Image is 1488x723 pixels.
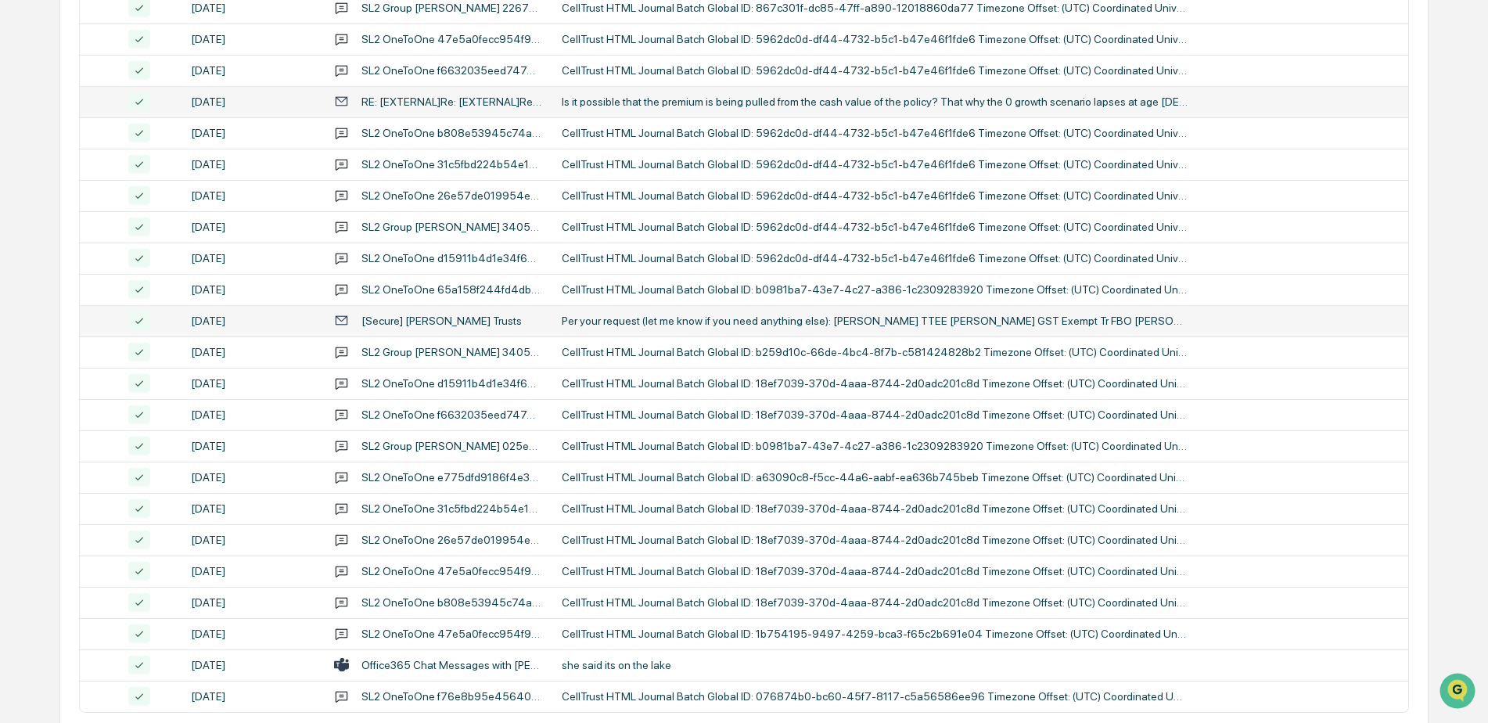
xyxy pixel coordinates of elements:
div: CellTrust HTML Journal Batch Global ID: 1b754195-9497-4259-bca3-f65c2b691e04 Timezone Offset: (UT... [562,628,1188,640]
div: CellTrust HTML Journal Batch Global ID: 18ef7039-370d-4aaa-8744-2d0adc201c8d Timezone Offset: (UT... [562,502,1188,515]
div: [DATE] [191,127,315,139]
div: [DATE] [191,690,315,703]
div: SL2 Group [PERSON_NAME] 025e7f2c47c44c8b97a10e6ab528cbc21b851296a2ab435fb7b560e65295ae22 [361,440,543,452]
div: SL2 OneToOne f6632035eed747449b59b063f6a609ad02510b12413b4011b2e2f3e910ceaace [361,408,543,421]
div: CellTrust HTML Journal Batch Global ID: 5962dc0d-df44-4732-b5c1-b47e46f1fde6 Timezone Offset: (UT... [562,127,1188,139]
div: [DATE] [191,33,315,45]
div: CellTrust HTML Journal Batch Global ID: 5962dc0d-df44-4732-b5c1-b47e46f1fde6 Timezone Offset: (UT... [562,33,1188,45]
span: Preclearance [31,320,101,336]
span: [DATE] [219,213,251,225]
a: 🗄️Attestations [107,314,200,342]
div: We're available if you need us! [70,135,215,148]
div: [DATE] [191,283,315,296]
div: she said its on the lake [562,659,1188,671]
div: SL2 OneToOne 65a158f244fd4dbca5cf75bc4fa3780d46a2703b7801479c956f22e7f3347786 [361,283,543,296]
div: CellTrust HTML Journal Batch Global ID: 5962dc0d-df44-4732-b5c1-b47e46f1fde6 Timezone Offset: (UT... [562,189,1188,202]
button: See all [243,171,285,189]
img: Steve.Lennart [16,240,41,265]
div: Per your request (let me know if you need anything else): [PERSON_NAME] TTEE [PERSON_NAME] GST Ex... [562,315,1188,327]
div: SL2 OneToOne 47e5a0fecc954f97ab436f73efc499530465a47733e143d3a8147b7ea4900a12 [361,565,543,577]
div: [DATE] [191,95,315,108]
div: CellTrust HTML Journal Batch Global ID: 5962dc0d-df44-4732-b5c1-b47e46f1fde6 Timezone Offset: (UT... [562,64,1188,77]
div: SL2 OneToOne d15911b4d1e34f64ae8b4a2f83510d641b851296a2ab435fb7b560e65295ae22 [361,377,543,390]
div: CellTrust HTML Journal Batch Global ID: 5962dc0d-df44-4732-b5c1-b47e46f1fde6 Timezone Offset: (UT... [562,221,1188,233]
img: 1746055101610-c473b297-6a78-478c-a979-82029cc54cd1 [16,120,44,148]
div: SL2 OneToOne 31c5fbd224b54e12937d4a618f6d0c4ccac0ed1fa8324ec5a960eb8f25046e29 [361,502,543,515]
span: [DATE] [219,255,251,268]
span: • [210,255,216,268]
div: SL2 OneToOne f6632035eed747449b59b063f6a609ad02510b12413b4011b2e2f3e910ceaace [361,64,543,77]
div: SL2 OneToOne b808e53945c74a14ab1988775cb2f9654c4e108a7cfe45748d930ef9818c8397 [361,596,543,609]
div: CellTrust HTML Journal Batch Global ID: 18ef7039-370d-4aaa-8744-2d0adc201c8d Timezone Offset: (UT... [562,596,1188,609]
div: CellTrust HTML Journal Batch Global ID: 18ef7039-370d-4aaa-8744-2d0adc201c8d Timezone Offset: (UT... [562,377,1188,390]
div: CellTrust HTML Journal Batch Global ID: b259d10c-66de-4bc4-8f7b-c581424828b2 Timezone Offset: (UT... [562,346,1188,358]
div: CellTrust HTML Journal Batch Global ID: a63090c8-f5cc-44a6-aabf-ea636b745beb Timezone Offset: (UT... [562,471,1188,484]
div: [DATE] [191,408,315,421]
div: [DATE] [191,565,315,577]
div: [DATE] [191,471,315,484]
a: 🔎Data Lookup [9,344,105,372]
div: [Secure] [PERSON_NAME] Trusts [361,315,522,327]
div: RE: [EXTERNAL]Re: [EXTERNAL]Re: [EXTERNAL]Re: [EXTERNAL]Re: [EXTERNAL]Re: Trades being placed [DATE] [361,95,543,108]
div: SL2 Group [PERSON_NAME] 226756f98b634a64be34e6c55d55610d4c4e108a7cfe45748d930ef9818c8397 [361,2,543,14]
div: CellTrust HTML Journal Batch Global ID: 5962dc0d-df44-4732-b5c1-b47e46f1fde6 Timezone Offset: (UT... [562,252,1188,264]
div: CellTrust HTML Journal Batch Global ID: 5962dc0d-df44-4732-b5c1-b47e46f1fde6 Timezone Offset: (UT... [562,158,1188,171]
div: [DATE] [191,534,315,546]
div: SL2 OneToOne 31c5fbd224b54e12937d4a618f6d0c4ccac0ed1fa8324ec5a960eb8f25046e29 [361,158,543,171]
div: SL2 Group [PERSON_NAME] 34058845c0b14ede8fbcec183f4c5992bd2d1af8420040d69045d8639698fe02 [361,221,543,233]
div: CellTrust HTML Journal Batch Global ID: 076874b0-bc60-45f7-8117-c5a56586ee96 Timezone Offset: (UT... [562,690,1188,703]
div: CellTrust HTML Journal Batch Global ID: 18ef7039-370d-4aaa-8744-2d0adc201c8d Timezone Offset: (UT... [562,565,1188,577]
div: SL2 OneToOne 47e5a0fecc954f97ab436f73efc499530465a47733e143d3a8147b7ea4900a12 [361,628,543,640]
span: [PERSON_NAME].[PERSON_NAME] [49,255,207,268]
div: SL2 OneToOne d15911b4d1e34f64ae8b4a2f83510d641b851296a2ab435fb7b560e65295ae22 [361,252,543,264]
div: 🔎 [16,351,28,364]
div: [DATE] [191,64,315,77]
div: SL2 OneToOne 47e5a0fecc954f97ab436f73efc499530465a47733e143d3a8147b7ea4900a12 [361,33,543,45]
div: CellTrust HTML Journal Batch Global ID: 867c301f-dc85-47ff-a890-12018860da77 Timezone Offset: (UT... [562,2,1188,14]
div: [DATE] [191,158,315,171]
div: [DATE] [191,189,315,202]
div: [DATE] [191,315,315,327]
div: [DATE] [191,440,315,452]
div: Is it possible that the premium is being pulled from the cash value of the policy? That why the 0... [562,95,1188,108]
div: Office365 Chat Messages with [PERSON_NAME], [PERSON_NAME] on [DATE] [361,659,543,671]
div: SL2 OneToOne e775dfd9186f4e3085fb9317fab6ba8c02510b12413b4011b2e2f3e910ceaace [361,471,543,484]
div: [DATE] [191,2,315,14]
div: SL2 OneToOne 26e57de019954eb481006204074d1f3b46a2703b7801479c956f22e7f3347786 [361,189,543,202]
div: [DATE] [191,221,315,233]
img: Steve.Lennart [16,198,41,223]
a: Powered byPylon [110,387,189,400]
div: SL2 OneToOne 26e57de019954eb481006204074d1f3b46a2703b7801479c956f22e7f3347786 [361,534,543,546]
div: SL2 OneToOne b808e53945c74a14ab1988775cb2f9654c4e108a7cfe45748d930ef9818c8397 [361,127,543,139]
div: Start new chat [70,120,257,135]
div: CellTrust HTML Journal Batch Global ID: 18ef7039-370d-4aaa-8744-2d0adc201c8d Timezone Offset: (UT... [562,408,1188,421]
div: 🖐️ [16,322,28,334]
div: CellTrust HTML Journal Batch Global ID: 18ef7039-370d-4aaa-8744-2d0adc201c8d Timezone Offset: (UT... [562,534,1188,546]
div: [DATE] [191,596,315,609]
span: Data Lookup [31,350,99,365]
div: [DATE] [191,377,315,390]
div: CellTrust HTML Journal Batch Global ID: b0981ba7-43e7-4c27-a386-1c2309283920 Timezone Offset: (UT... [562,283,1188,296]
a: 🖐️Preclearance [9,314,107,342]
div: Past conversations [16,174,105,186]
span: [PERSON_NAME].[PERSON_NAME] [49,213,207,225]
div: [DATE] [191,252,315,264]
img: 4531339965365_218c74b014194aa58b9b_72.jpg [33,120,61,148]
div: [DATE] [191,628,315,640]
div: [DATE] [191,659,315,671]
button: Start new chat [266,124,285,143]
div: 🗄️ [113,322,126,334]
span: Attestations [129,320,194,336]
span: Pylon [156,388,189,400]
div: CellTrust HTML Journal Batch Global ID: b0981ba7-43e7-4c27-a386-1c2309283920 Timezone Offset: (UT... [562,440,1188,452]
span: • [210,213,216,225]
div: [DATE] [191,346,315,358]
p: How can we help? [16,33,285,58]
div: SL2 Group [PERSON_NAME] 34058845c0b14ede8fbcec183f4c5992bd2d1af8420040d69045d8639698fe02 [361,346,543,358]
div: SL2 OneToOne f76e8b95e45640efa2297a4f148fa49446a2703b7801479c956f22e7f3347786 [361,690,543,703]
div: [DATE] [191,502,315,515]
iframe: Open customer support [1438,671,1480,714]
